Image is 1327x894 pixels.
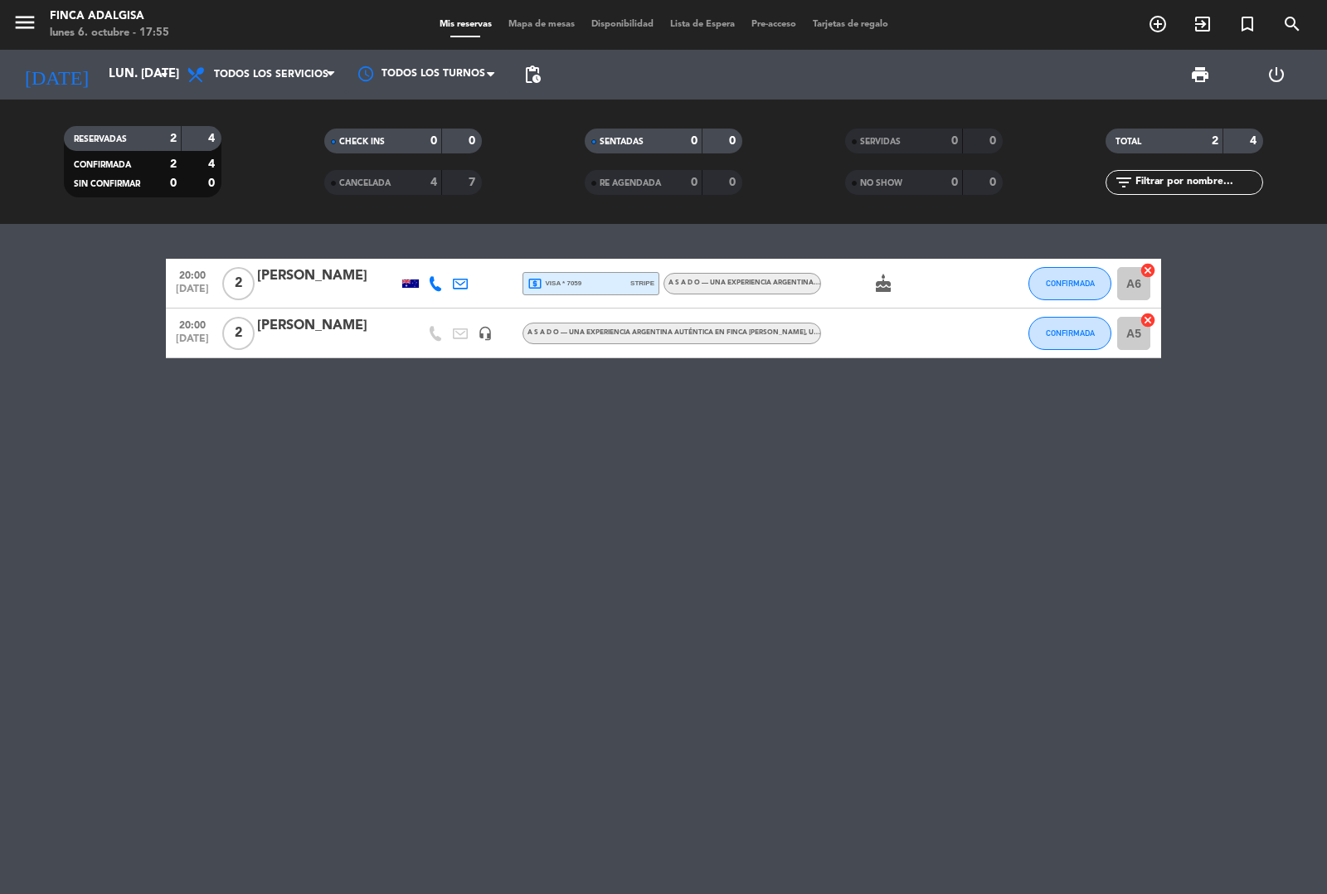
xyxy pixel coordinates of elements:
[1212,135,1218,147] strong: 2
[1190,65,1210,85] span: print
[172,314,213,333] span: 20:00
[74,161,131,169] span: CONFIRMADA
[662,20,743,29] span: Lista de Espera
[860,138,901,146] span: SERVIDAS
[804,20,897,29] span: Tarjetas de regalo
[339,179,391,187] span: CANCELADA
[222,267,255,300] span: 2
[172,265,213,284] span: 20:00
[208,158,218,170] strong: 4
[600,138,644,146] span: SENTADAS
[208,133,218,144] strong: 4
[1140,262,1156,279] i: cancel
[214,69,328,80] span: Todos los servicios
[600,179,661,187] span: RE AGENDADA
[478,326,493,341] i: headset_mic
[1250,135,1260,147] strong: 4
[1028,267,1111,300] button: CONFIRMADA
[469,177,479,188] strong: 7
[1134,173,1262,192] input: Filtrar por nombre...
[691,135,698,147] strong: 0
[1266,65,1286,85] i: power_settings_new
[154,65,174,85] i: arrow_drop_down
[1282,14,1302,34] i: search
[1028,317,1111,350] button: CONFIRMADA
[630,278,654,289] span: stripe
[1114,172,1134,192] i: filter_list
[172,333,213,352] span: [DATE]
[668,279,974,286] span: A S A D O — Una experiencia Argentina auténtica en Finca [PERSON_NAME]
[257,315,398,337] div: [PERSON_NAME]
[339,138,385,146] span: CHECK INS
[1140,312,1156,328] i: cancel
[500,20,583,29] span: Mapa de mesas
[170,133,177,144] strong: 2
[12,10,37,35] i: menu
[527,329,833,336] span: A S A D O — Una experiencia Argentina auténtica en Finca [PERSON_NAME]
[170,158,177,170] strong: 2
[989,177,999,188] strong: 0
[430,177,437,188] strong: 4
[729,177,739,188] strong: 0
[805,329,833,336] span: , USD 70
[170,177,177,189] strong: 0
[729,135,739,147] strong: 0
[583,20,662,29] span: Disponibilidad
[469,135,479,147] strong: 0
[12,10,37,41] button: menu
[74,180,140,188] span: SIN CONFIRMAR
[951,177,958,188] strong: 0
[691,177,698,188] strong: 0
[1046,328,1095,338] span: CONFIRMADA
[523,65,542,85] span: pending_actions
[430,135,437,147] strong: 0
[1148,14,1168,34] i: add_circle_outline
[74,135,127,143] span: RESERVADAS
[172,284,213,303] span: [DATE]
[12,56,100,93] i: [DATE]
[208,177,218,189] strong: 0
[50,25,169,41] div: lunes 6. octubre - 17:55
[860,179,902,187] span: NO SHOW
[1046,279,1095,288] span: CONFIRMADA
[951,135,958,147] strong: 0
[743,20,804,29] span: Pre-acceso
[50,8,169,25] div: Finca Adalgisa
[989,135,999,147] strong: 0
[1237,14,1257,34] i: turned_in_not
[1116,138,1141,146] span: TOTAL
[431,20,500,29] span: Mis reservas
[527,276,581,291] span: visa * 7059
[1193,14,1213,34] i: exit_to_app
[1238,50,1315,100] div: LOG OUT
[222,317,255,350] span: 2
[257,265,398,287] div: [PERSON_NAME]
[873,274,893,294] i: cake
[527,276,542,291] i: local_atm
